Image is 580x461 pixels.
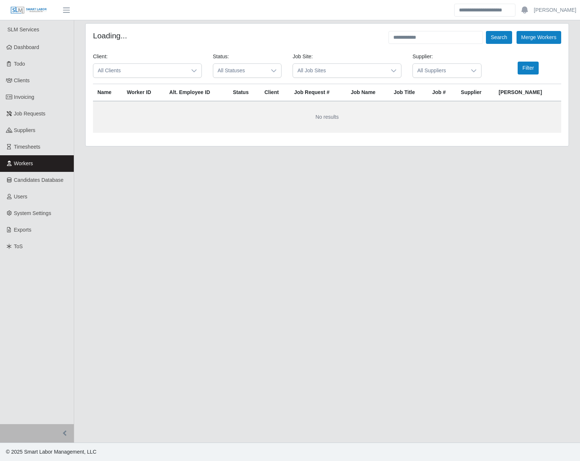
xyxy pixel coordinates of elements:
[14,144,41,150] span: Timesheets
[213,53,229,60] label: Status:
[14,61,25,67] span: Todo
[14,111,46,117] span: Job Requests
[7,27,39,32] span: SLM Services
[93,64,187,77] span: All Clients
[165,84,228,101] th: Alt. Employee ID
[517,31,561,44] button: Merge Workers
[494,84,561,101] th: [PERSON_NAME]
[413,64,466,77] span: All Suppliers
[93,31,127,40] h4: Loading...
[6,449,96,455] span: © 2025 Smart Labor Management, LLC
[454,4,515,17] input: Search
[93,53,108,60] label: Client:
[260,84,290,101] th: Client
[10,6,47,14] img: SLM Logo
[14,227,31,233] span: Exports
[14,44,39,50] span: Dashboard
[293,53,313,60] label: Job Site:
[14,127,35,133] span: Suppliers
[93,101,561,133] td: No results
[412,53,433,60] label: Supplier:
[293,64,386,77] span: All Job Sites
[389,84,428,101] th: Job Title
[346,84,390,101] th: Job Name
[93,84,122,101] th: Name
[14,94,34,100] span: Invoicing
[228,84,260,101] th: Status
[14,243,23,249] span: ToS
[456,84,494,101] th: Supplier
[518,62,539,74] button: Filter
[14,160,33,166] span: Workers
[213,64,267,77] span: All Statuses
[14,177,64,183] span: Candidates Database
[428,84,456,101] th: Job #
[122,84,165,101] th: Worker ID
[290,84,346,101] th: Job Request #
[14,194,28,200] span: Users
[534,6,576,14] a: [PERSON_NAME]
[14,210,51,216] span: System Settings
[14,77,30,83] span: Clients
[486,31,512,44] button: Search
